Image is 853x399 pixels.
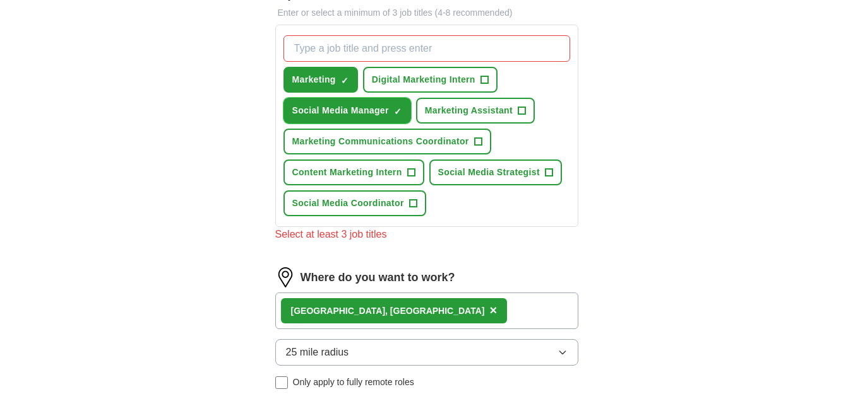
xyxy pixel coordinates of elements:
[275,376,288,389] input: Only apply to fully remote roles
[489,301,497,320] button: ×
[292,104,389,117] span: Social Media Manager
[283,129,491,154] button: Marketing Communications Coordinator
[286,345,349,360] span: 25 mile radius
[275,339,578,366] button: 25 mile radius
[292,166,402,179] span: Content Marketing Intern
[283,190,426,216] button: Social Media Coordinator
[416,98,535,124] button: Marketing Assistant
[438,166,540,179] span: Social Media Strategist
[292,197,404,210] span: Social Media Coordinator
[292,135,469,148] span: Marketing Communications Coordinator
[293,376,414,389] span: Only apply to fully remote roles
[301,269,455,286] label: Where do you want to work?
[341,76,349,86] span: ✓
[275,227,578,242] div: Select at least 3 job titles
[363,67,498,93] button: Digital Marketing Intern
[291,304,485,318] div: [GEOGRAPHIC_DATA], [GEOGRAPHIC_DATA]
[292,73,336,86] span: Marketing
[489,303,497,317] span: ×
[283,35,570,62] input: Type a job title and press enter
[283,98,411,124] button: Social Media Manager✓
[425,104,513,117] span: Marketing Assistant
[429,159,562,185] button: Social Media Strategist
[372,73,475,86] span: Digital Marketing Intern
[275,267,295,287] img: location.png
[275,6,578,20] p: Enter or select a minimum of 3 job titles (4-8 recommended)
[283,159,424,185] button: Content Marketing Intern
[394,107,402,117] span: ✓
[283,67,358,93] button: Marketing✓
